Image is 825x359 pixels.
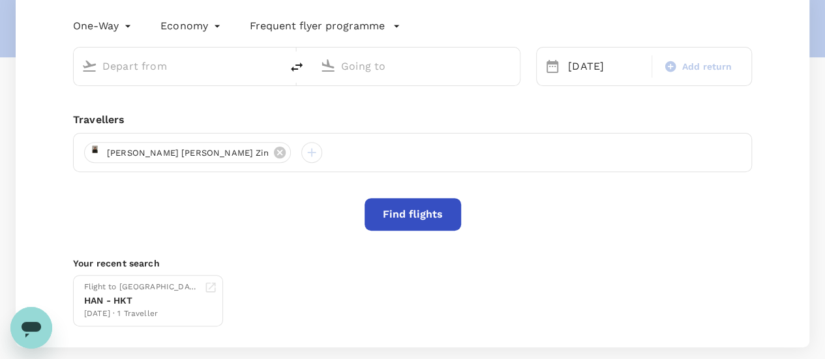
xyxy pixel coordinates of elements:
input: Depart from [102,56,254,76]
div: One-Way [73,16,134,36]
p: Frequent flyer programme [250,18,385,34]
div: Economy [160,16,224,36]
span: Add return [682,60,732,74]
div: [DATE] · 1 Traveller [84,308,199,321]
button: Find flights [365,198,461,231]
button: Open [272,65,275,67]
div: Flight to [GEOGRAPHIC_DATA] [84,281,199,294]
p: Your recent search [73,257,752,270]
div: [PERSON_NAME] [PERSON_NAME] Zin [84,142,291,163]
button: Open [511,65,513,67]
button: Frequent flyer programme [250,18,400,34]
span: [PERSON_NAME] [PERSON_NAME] Zin [99,147,277,160]
div: [DATE] [563,53,649,79]
iframe: Button to launch messaging window [10,307,52,349]
div: HAN - HKT [84,294,199,308]
div: Travellers [73,112,752,128]
input: Going to [341,56,492,76]
img: avatar-68b8efa0d400a.png [87,145,103,160]
button: delete [281,51,312,83]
